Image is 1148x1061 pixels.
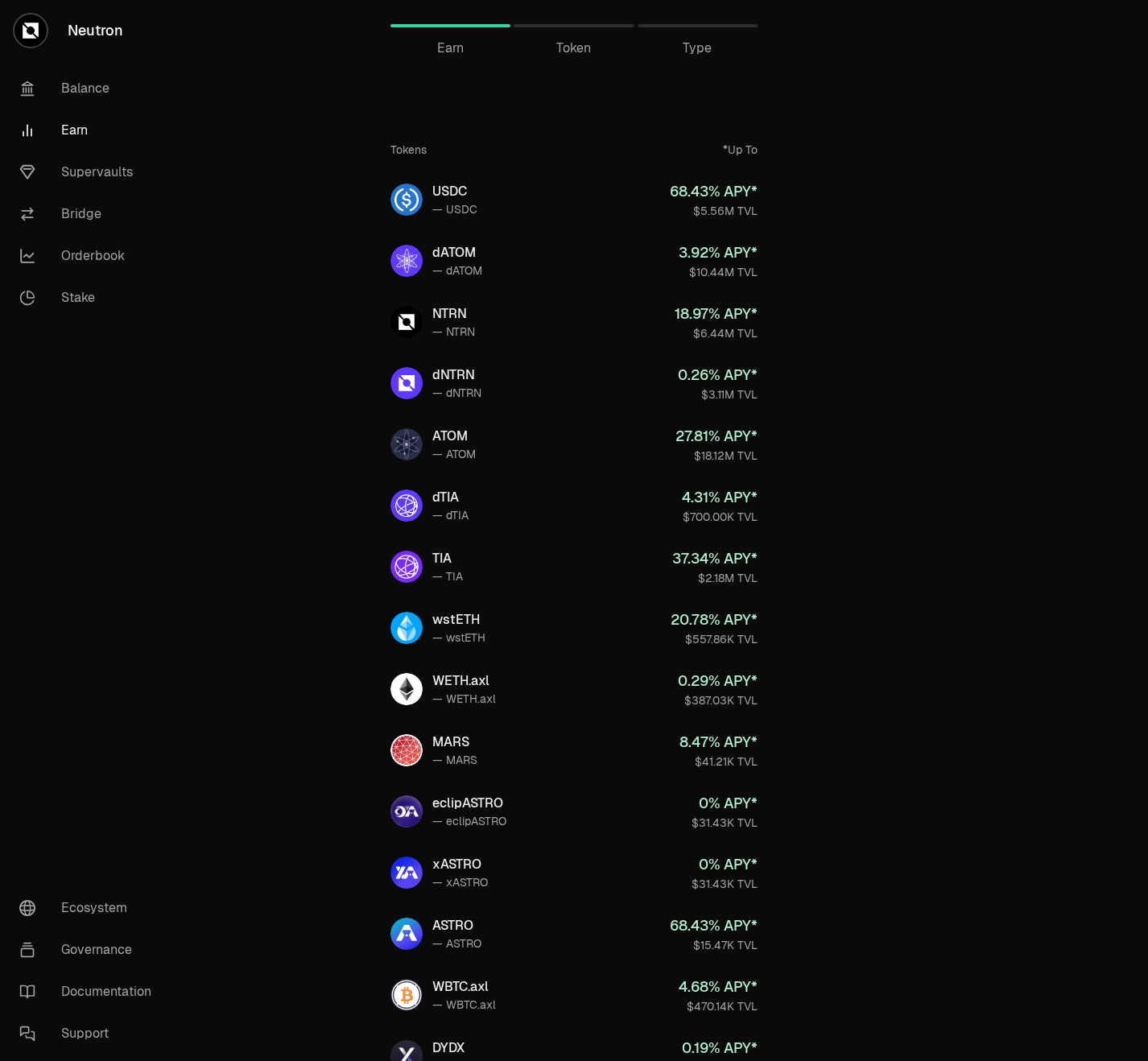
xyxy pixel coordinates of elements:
[432,752,477,768] div: — MARS
[432,733,477,752] div: MARS
[679,753,758,770] div: $41.21K TVL
[6,68,174,109] a: Balance
[378,171,770,229] a: USDCUSDC— USDC68.43% APY*$5.56M TVL
[675,448,758,464] div: $18.12M TVL
[6,1013,174,1055] a: Support
[670,914,758,937] div: 68.43 % APY*
[390,795,423,828] img: eclipASTRO
[390,979,423,1011] img: WBTC.axl
[432,488,469,507] div: dTIA
[378,232,770,290] a: dATOMdATOM— dATOM3.92% APY*$10.44M TVL
[692,876,758,892] div: $31.43K TVL
[670,180,758,203] div: 68.43 % APY*
[432,549,463,568] div: TIA
[378,844,770,902] a: xASTROxASTRO— xASTRO0% APY*$31.43K TVL
[378,599,770,657] a: wstETHwstETH— wstETH20.78% APY*$557.86K TVL
[432,1038,474,1058] div: DYDX
[432,691,496,707] div: — WETH.axl
[378,966,770,1024] a: WBTC.axlWBTC.axl— WBTC.axl4.68% APY*$470.14K TVL
[390,306,423,338] img: NTRN
[432,304,475,324] div: NTRN
[432,916,481,935] div: ASTRO
[679,264,758,280] div: $10.44M TVL
[675,303,758,325] div: 18.97 % APY*
[692,792,758,815] div: 0 % APY*
[390,6,510,45] a: Earn
[378,782,770,840] a: eclipASTROeclipASTRO— eclipASTRO0% APY*$31.43K TVL
[432,794,506,813] div: eclipASTRO
[432,997,496,1013] div: — WBTC.axl
[6,277,174,319] a: Stake
[678,670,758,692] div: 0.29 % APY*
[390,489,423,522] img: dTIA
[679,976,758,998] div: 4.68 % APY*
[378,721,770,779] a: MARSMARS— MARS8.47% APY*$41.21K TVL
[682,509,758,525] div: $700.00K TVL
[390,551,423,583] img: TIA
[432,324,475,340] div: — NTRN
[437,39,464,58] span: Earn
[670,937,758,953] div: $15.47K TVL
[432,610,485,630] div: wstETH
[390,142,427,158] div: Tokens
[432,243,482,262] div: dATOM
[390,734,423,766] img: MARS
[432,427,476,446] div: ATOM
[682,1037,758,1059] div: 0.19 % APY*
[390,428,423,460] img: ATOM
[378,354,770,412] a: dNTRNdNTRN— dNTRN0.26% APY*$3.11M TVL
[679,998,758,1014] div: $470.14K TVL
[6,235,174,277] a: Orderbook
[390,918,423,950] img: ASTRO
[432,568,463,584] div: — TIA
[6,193,174,235] a: Bridge
[6,887,174,929] a: Ecosystem
[378,477,770,535] a: dTIAdTIA— dTIA4.31% APY*$700.00K TVL
[390,184,423,216] img: USDC
[6,929,174,971] a: Governance
[432,630,485,646] div: — wstETH
[678,386,758,403] div: $3.11M TVL
[378,415,770,473] a: ATOMATOM— ATOM27.81% APY*$18.12M TVL
[671,631,758,647] div: $557.86K TVL
[432,446,476,462] div: — ATOM
[432,874,488,890] div: — xASTRO
[378,905,770,963] a: ASTROASTRO— ASTRO68.43% APY*$15.47K TVL
[378,293,770,351] a: NTRNNTRN— NTRN18.97% APY*$6.44M TVL
[432,201,477,217] div: — USDC
[692,815,758,831] div: $31.43K TVL
[675,425,758,448] div: 27.81 % APY*
[432,385,481,401] div: — dNTRN
[679,731,758,753] div: 8.47 % APY*
[432,262,482,279] div: — dATOM
[390,857,423,889] img: xASTRO
[378,660,770,718] a: WETH.axlWETH.axl— WETH.axl0.29% APY*$387.03K TVL
[556,39,591,58] span: Token
[679,242,758,264] div: 3.92 % APY*
[683,39,712,58] span: Type
[670,203,758,219] div: $5.56M TVL
[432,813,506,829] div: — eclipASTRO
[678,364,758,386] div: 0.26 % APY*
[390,367,423,399] img: dNTRN
[432,977,496,997] div: WBTC.axl
[6,151,174,193] a: Supervaults
[682,486,758,509] div: 4.31 % APY*
[432,671,496,691] div: WETH.axl
[390,612,423,644] img: wstETH
[390,673,423,705] img: WETH.axl
[432,507,469,523] div: — dTIA
[432,182,477,201] div: USDC
[675,325,758,341] div: $6.44M TVL
[432,855,488,874] div: xASTRO
[432,935,481,952] div: — ASTRO
[672,547,758,570] div: 37.34 % APY*
[671,609,758,631] div: 20.78 % APY*
[378,538,770,596] a: TIATIA— TIA37.34% APY*$2.18M TVL
[692,853,758,876] div: 0 % APY*
[6,109,174,151] a: Earn
[678,692,758,708] div: $387.03K TVL
[723,142,758,158] div: *Up To
[390,245,423,277] img: dATOM
[432,365,481,385] div: dNTRN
